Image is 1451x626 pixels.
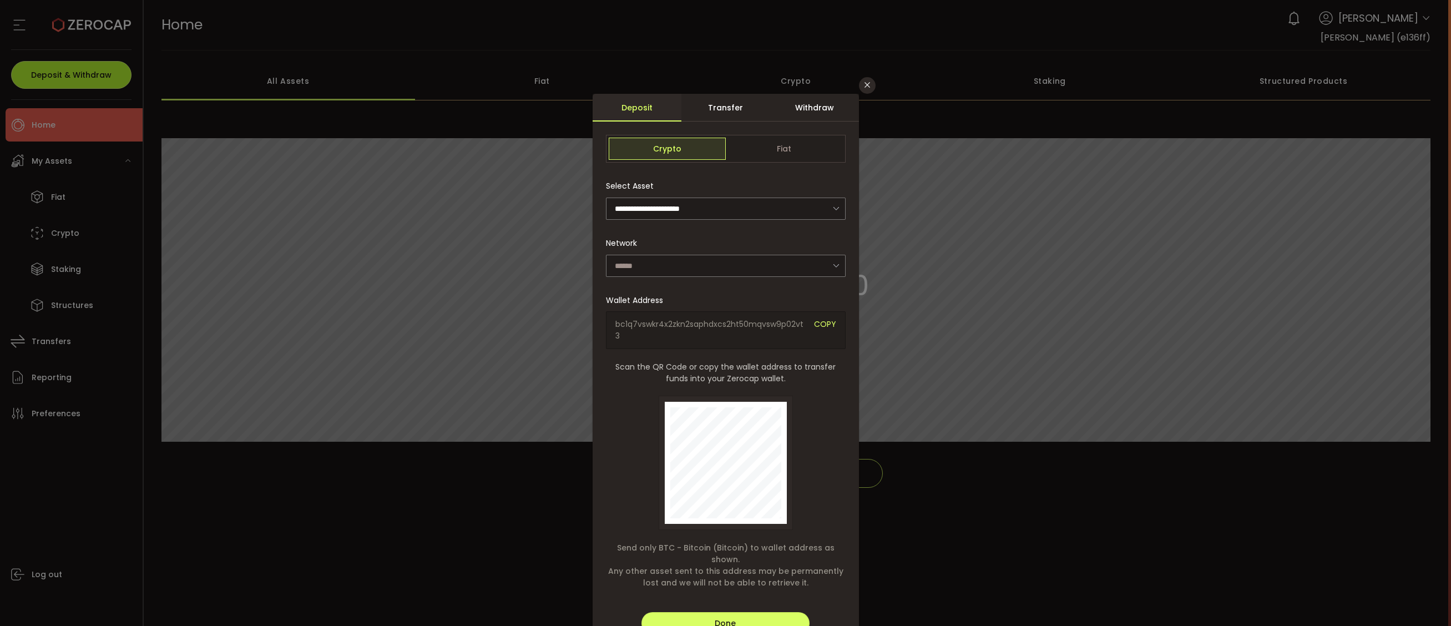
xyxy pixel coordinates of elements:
[770,94,859,122] div: Withdraw
[615,319,806,342] span: bc1q7vswkr4x2zkn2saphdxcs2ht50mqvsw9p02vt3
[814,319,836,342] span: COPY
[593,94,681,122] div: Deposit
[859,77,876,94] button: Close
[681,94,770,122] div: Transfer
[606,361,846,385] span: Scan the QR Code or copy the wallet address to transfer funds into your Zerocap wallet.
[606,542,846,566] span: Send only BTC - Bitcoin (Bitcoin) to wallet address as shown.
[1396,573,1451,626] iframe: Chat Widget
[606,180,660,191] label: Select Asset
[726,138,843,160] span: Fiat
[606,295,670,306] label: Wallet Address
[606,566,846,589] span: Any other asset sent to this address may be permanently lost and we will not be able to retrieve it.
[606,238,644,249] label: Network
[609,138,726,160] span: Crypto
